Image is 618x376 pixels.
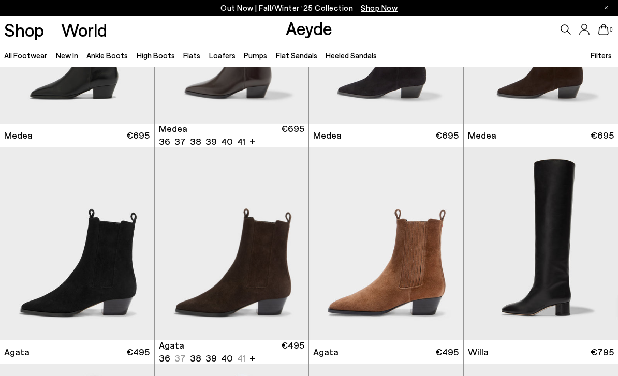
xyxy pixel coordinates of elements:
li: 38 [190,352,201,365]
span: €495 [435,345,459,358]
a: Aeyde [286,17,332,39]
span: Medea [159,122,187,135]
li: 36 [159,135,170,148]
span: Agata [4,345,30,358]
span: Navigate to /collections/new-in [361,3,398,12]
span: €695 [281,122,304,148]
li: 41 [237,135,245,148]
a: New In [56,51,78,60]
li: + [249,134,255,148]
li: 40 [221,135,233,148]
li: 36 [159,352,170,365]
span: Medea [313,129,342,142]
span: Agata [313,345,339,358]
a: All Footwear [4,51,47,60]
span: Agata [159,339,184,352]
span: Willa [468,345,489,358]
a: Flats [183,51,200,60]
img: Agata Suede Ankle Boots [155,147,309,340]
li: 37 [174,135,186,148]
li: 39 [205,352,217,365]
span: Medea [468,129,496,142]
li: + [249,351,255,365]
a: Agata 36 37 38 39 40 41 + €495 [155,340,309,364]
span: €795 [591,345,614,358]
a: Next slide Previous slide [155,147,309,340]
a: Medea €695 [309,124,463,147]
span: Medea [4,129,33,142]
span: €695 [591,129,614,142]
span: Filters [591,51,612,60]
span: 0 [609,27,614,33]
a: Medea 36 37 38 39 40 41 + €695 [155,124,309,147]
ul: variant [159,352,242,365]
a: Pumps [244,51,267,60]
a: Loafers [209,51,236,60]
a: Agata €495 [309,340,463,364]
a: High Boots [137,51,175,60]
ul: variant [159,135,242,148]
span: €495 [281,339,304,365]
img: Agata Suede Ankle Boots [309,147,463,340]
li: 39 [205,135,217,148]
a: Shop [4,21,44,39]
a: 0 [598,24,609,35]
div: 1 / 6 [155,147,309,340]
span: €695 [435,129,459,142]
a: Flat Sandals [276,51,317,60]
li: 38 [190,135,201,148]
a: World [61,21,107,39]
p: Out Now | Fall/Winter ‘25 Collection [220,2,398,14]
a: Ankle Boots [86,51,128,60]
span: €495 [126,345,150,358]
li: 40 [221,352,233,365]
a: Heeled Sandals [326,51,377,60]
span: €695 [126,129,150,142]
